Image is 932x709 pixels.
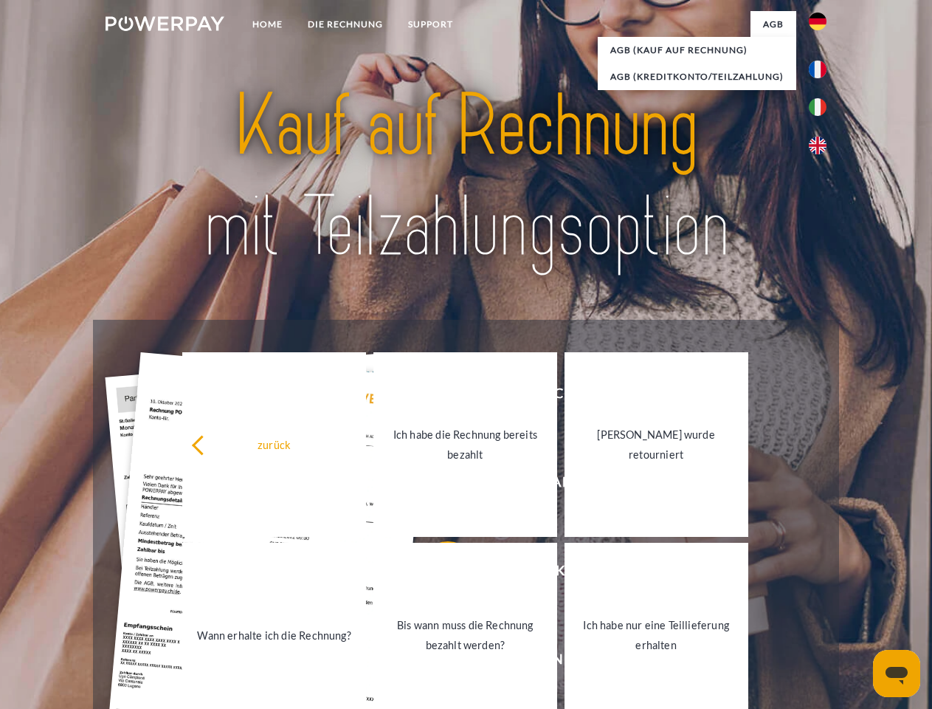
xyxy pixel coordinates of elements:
div: zurück [191,434,357,454]
div: Ich habe nur eine Teillieferung erhalten [573,615,739,655]
img: fr [809,61,826,78]
img: title-powerpay_de.svg [141,71,791,283]
div: Wann erhalte ich die Rechnung? [191,625,357,645]
a: AGB (Kauf auf Rechnung) [598,37,796,64]
div: Ich habe die Rechnung bereits bezahlt [382,425,548,465]
a: AGB (Kreditkonto/Teilzahlung) [598,64,796,90]
img: logo-powerpay-white.svg [106,16,224,31]
div: [PERSON_NAME] wurde retourniert [573,425,739,465]
img: en [809,137,826,154]
a: agb [750,11,796,38]
a: SUPPORT [396,11,466,38]
a: Home [240,11,295,38]
img: de [809,13,826,30]
img: it [809,98,826,116]
iframe: Schaltfläche zum Öffnen des Messaging-Fensters [873,650,920,697]
div: Bis wann muss die Rechnung bezahlt werden? [382,615,548,655]
a: DIE RECHNUNG [295,11,396,38]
